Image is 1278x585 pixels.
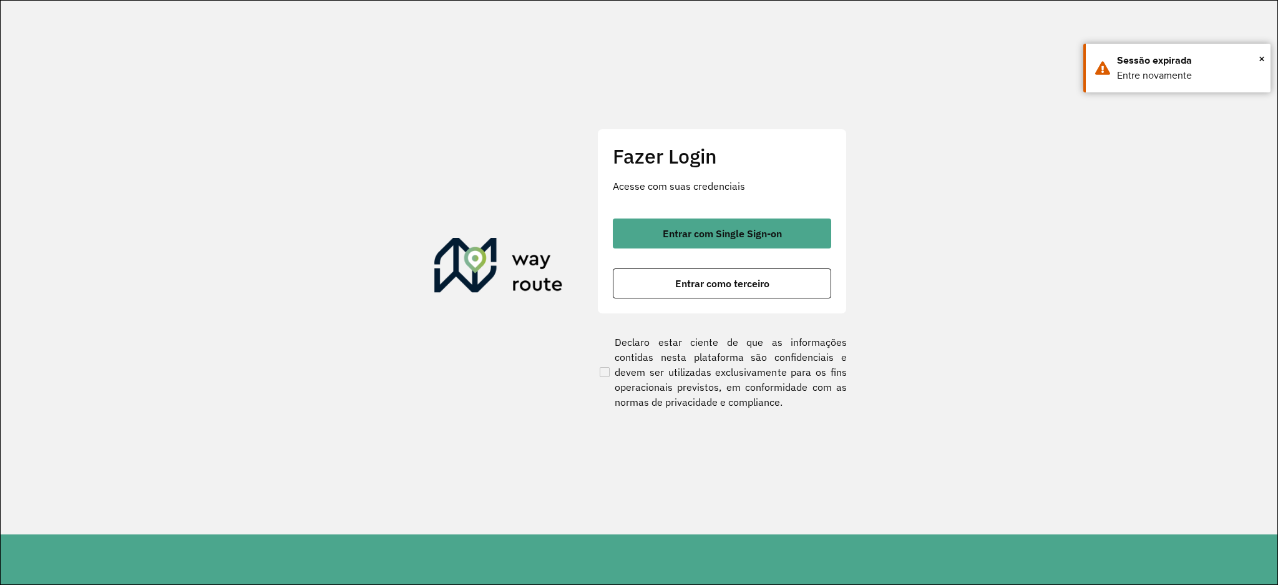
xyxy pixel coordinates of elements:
[663,229,782,238] span: Entrar com Single Sign-on
[434,238,563,298] img: Roteirizador AmbevTech
[1117,68,1261,83] div: Entre novamente
[1259,49,1265,68] button: Close
[613,219,831,248] button: button
[1259,49,1265,68] span: ×
[1117,53,1261,68] div: Sessão expirada
[597,335,847,410] label: Declaro estar ciente de que as informações contidas nesta plataforma são confidenciais e devem se...
[613,179,831,194] p: Acesse com suas credenciais
[613,144,831,168] h2: Fazer Login
[675,278,769,288] span: Entrar como terceiro
[613,268,831,298] button: button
